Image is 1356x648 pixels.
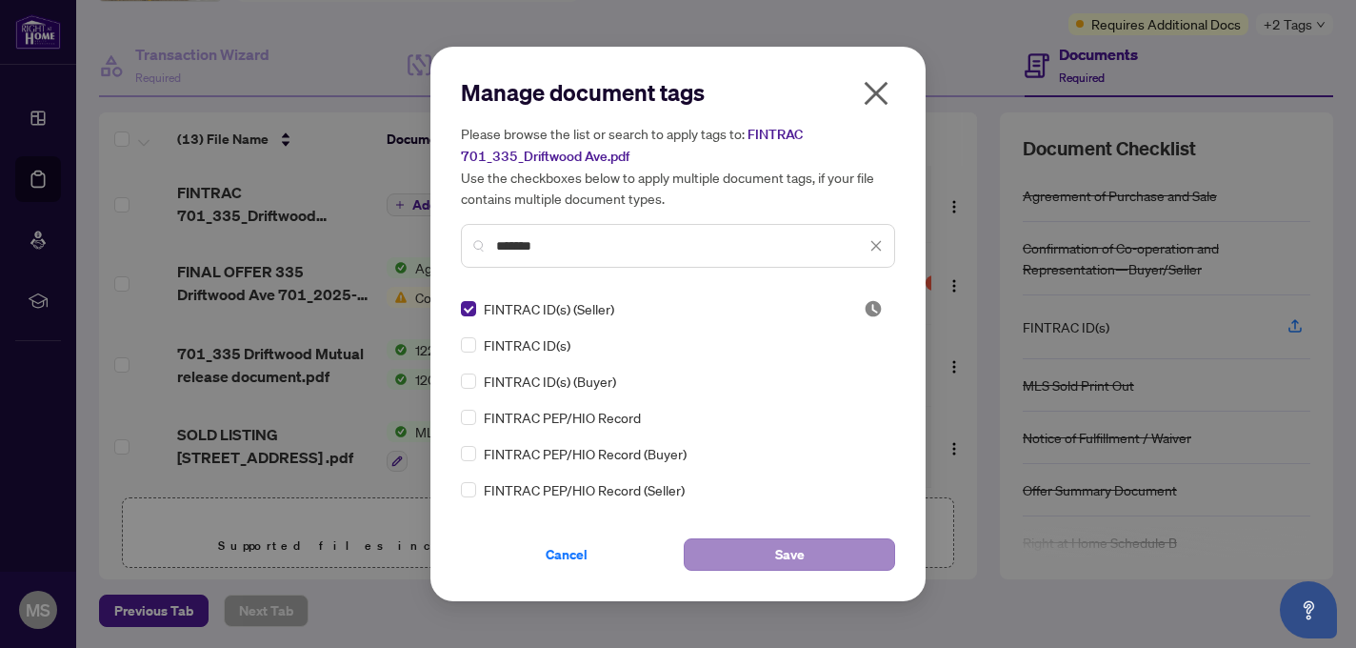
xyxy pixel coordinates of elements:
[484,407,641,428] span: FINTRAC PEP/HIO Record
[461,77,895,108] h2: Manage document tags
[1280,581,1337,638] button: Open asap
[775,539,805,570] span: Save
[461,538,672,571] button: Cancel
[869,239,883,253] span: close
[546,539,588,570] span: Cancel
[864,299,883,318] img: status
[484,371,616,392] span: FINTRAC ID(s) (Buyer)
[461,123,895,209] h5: Please browse the list or search to apply tags to: Use the checkboxes below to apply multiple doc...
[484,298,614,319] span: FINTRAC ID(s) (Seller)
[484,334,570,355] span: FINTRAC ID(s)
[484,443,687,464] span: FINTRAC PEP/HIO Record (Buyer)
[484,479,685,500] span: FINTRAC PEP/HIO Record (Seller)
[684,538,895,571] button: Save
[861,78,891,109] span: close
[864,299,883,318] span: Pending Review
